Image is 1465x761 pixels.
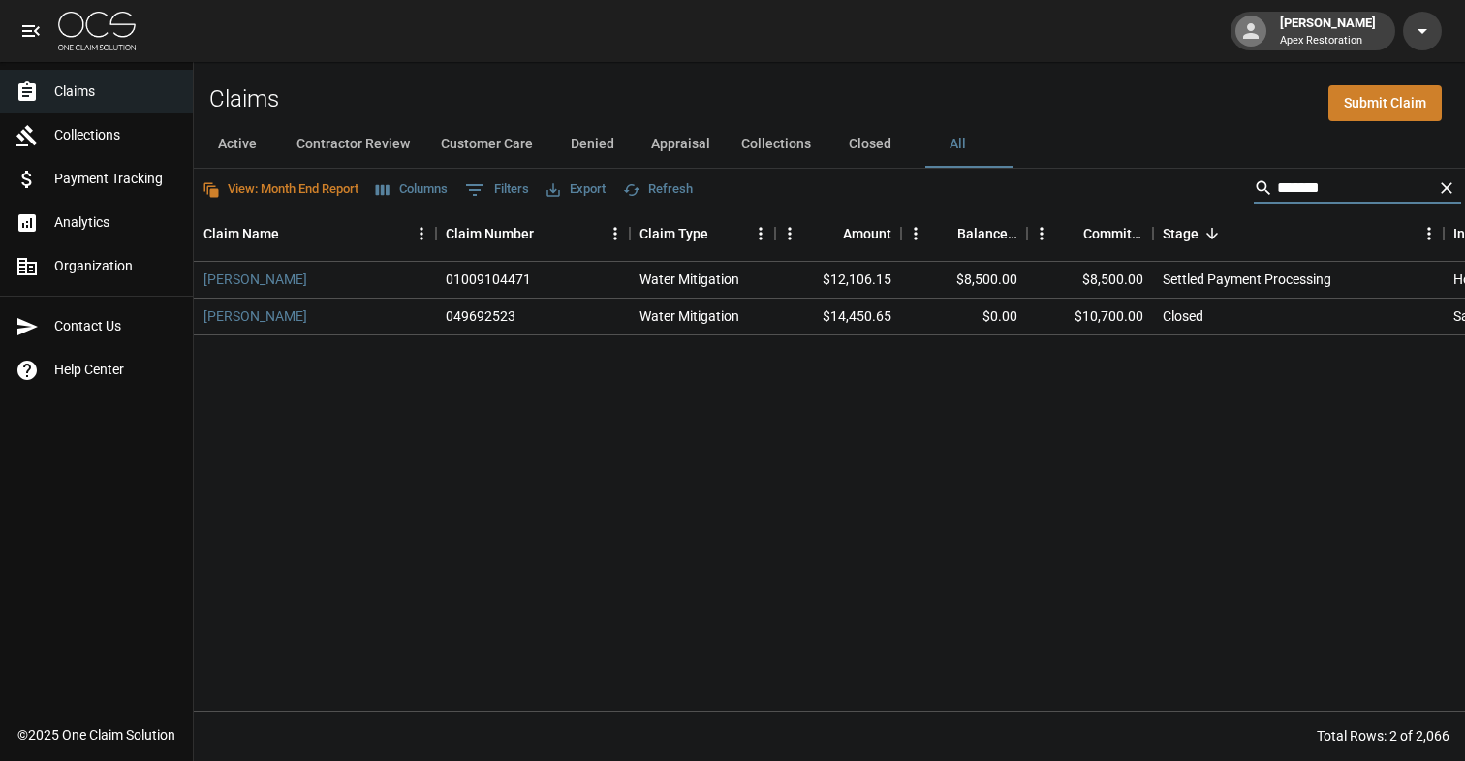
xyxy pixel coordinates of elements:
button: Sort [1056,220,1083,247]
div: Claim Type [639,206,708,261]
button: Menu [746,219,775,248]
button: Contractor Review [281,121,425,168]
p: Apex Restoration [1280,33,1376,49]
span: Organization [54,256,177,276]
div: Amount [843,206,891,261]
div: Balance Due [957,206,1017,261]
button: Sort [930,220,957,247]
button: Select columns [371,174,452,205]
button: Clear [1432,174,1461,203]
div: $8,500.00 [901,262,1027,299]
h2: Claims [209,85,279,113]
div: Committed Amount [1027,206,1153,261]
span: Collections [54,125,177,145]
div: dynamic tabs [194,121,1465,168]
span: Claims [54,81,177,102]
span: Analytics [54,212,177,233]
div: $12,106.15 [775,262,901,299]
span: Help Center [54,360,177,380]
span: Contact Us [54,316,177,336]
div: 049692523 [446,306,515,326]
button: Appraisal [636,121,726,168]
div: Search [1254,173,1461,207]
div: 01009104471 [446,270,531,289]
button: Menu [901,219,930,248]
a: [PERSON_NAME] [203,270,307,289]
button: Sort [816,220,843,247]
button: Closed [826,121,914,168]
button: View: Month End Report [198,174,363,205]
div: Settled Payment Processing [1163,270,1331,289]
span: Payment Tracking [54,169,177,189]
div: Total Rows: 2 of 2,066 [1317,726,1449,745]
button: Customer Care [425,121,548,168]
div: $10,700.00 [1027,299,1153,335]
button: Denied [548,121,636,168]
div: Closed [1163,306,1203,326]
button: Show filters [460,174,534,206]
div: Water Mitigation [639,270,739,289]
button: Menu [1027,219,1056,248]
button: open drawer [12,12,50,50]
div: $8,500.00 [1027,262,1153,299]
button: Menu [407,219,436,248]
button: Collections [726,121,826,168]
button: Menu [601,219,630,248]
div: Committed Amount [1083,206,1143,261]
button: Sort [708,220,735,247]
button: Refresh [618,174,698,205]
div: Amount [775,206,901,261]
div: Claim Number [436,206,630,261]
a: Submit Claim [1328,85,1442,121]
button: Active [194,121,281,168]
div: © 2025 One Claim Solution [17,725,175,745]
div: Claim Name [194,206,436,261]
div: Claim Type [630,206,775,261]
div: Balance Due [901,206,1027,261]
div: Claim Number [446,206,534,261]
div: Claim Name [203,206,279,261]
button: Menu [1415,219,1444,248]
img: ocs-logo-white-transparent.png [58,12,136,50]
div: Stage [1163,206,1199,261]
button: Menu [775,219,804,248]
div: $14,450.65 [775,299,901,335]
div: Stage [1153,206,1444,261]
div: Water Mitigation [639,306,739,326]
button: Export [542,174,610,205]
div: $0.00 [901,299,1027,335]
button: Sort [1199,220,1226,247]
button: All [914,121,1001,168]
button: Sort [534,220,561,247]
button: Sort [279,220,306,247]
div: [PERSON_NAME] [1272,14,1384,48]
a: [PERSON_NAME] [203,306,307,326]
